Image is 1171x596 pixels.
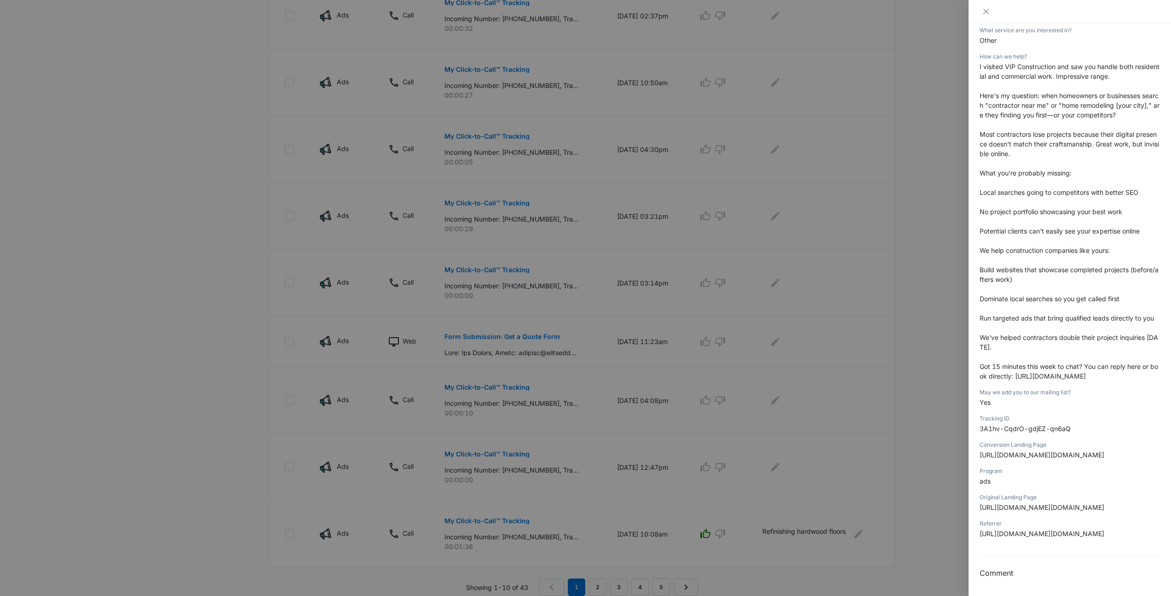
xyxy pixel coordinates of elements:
span: Local searches going to competitors with better SEO [980,188,1138,196]
span: Here's my question: when homeowners or businesses search "contractor near me" or "home remodeling... [980,92,1159,119]
span: 3A1hv-CqdrO-gdjEZ-qn6aQ [980,425,1071,432]
span: Got 15 minutes this week to chat? You can reply here or book directly: [URL][DOMAIN_NAME] [980,362,1158,380]
span: We've helped contractors double their project inquiries [DATE]. [980,333,1158,351]
span: Dominate local searches so you get called first [980,295,1119,303]
div: How can we help? [980,53,1160,61]
div: Program [980,467,1160,475]
span: Other [980,36,997,44]
span: [URL][DOMAIN_NAME][DOMAIN_NAME] [980,451,1104,459]
div: May we add you to our mailing list? [980,388,1160,397]
span: I visited VIP Construction and saw you handle both residential and commercial work. Impressive ra... [980,63,1159,80]
span: close [982,8,990,15]
div: Tracking ID [980,415,1160,423]
button: Close [980,7,992,16]
span: Potential clients can't easily see your expertise online [980,227,1140,235]
span: Most contractors lose projects because their digital presence doesn't match their craftsmanship. ... [980,130,1159,158]
span: Yes [980,398,991,406]
h3: Comment [980,567,1160,578]
span: ads [980,477,991,485]
div: Original Landing Page [980,493,1160,502]
span: No project portfolio showcasing your best work [980,208,1122,216]
span: What you're probably missing: [980,169,1072,177]
div: Referrer [980,520,1160,528]
span: [URL][DOMAIN_NAME][DOMAIN_NAME] [980,503,1104,511]
span: [URL][DOMAIN_NAME][DOMAIN_NAME] [980,530,1104,538]
div: What service are you interested in? [980,26,1160,35]
span: We help construction companies like yours: [980,246,1110,254]
span: Run targeted ads that bring qualified leads directly to you [980,314,1154,322]
span: Build websites that showcase completed projects (before/afters work) [980,266,1159,283]
div: Conversion Landing Page [980,441,1160,449]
